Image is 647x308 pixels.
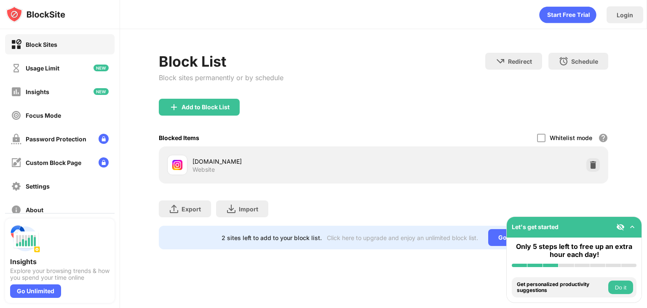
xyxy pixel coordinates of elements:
img: lock-menu.svg [99,157,109,168]
div: Import [239,205,258,213]
div: Insights [10,257,110,266]
div: Blocked Items [159,134,199,141]
div: Usage Limit [26,65,59,72]
div: Focus Mode [26,112,61,119]
div: Redirect [508,58,532,65]
div: About [26,206,43,213]
img: omni-setup-toggle.svg [628,223,636,231]
div: Get personalized productivity suggestions [517,281,606,294]
div: Insights [26,88,49,95]
div: Go Unlimited [488,229,546,246]
div: animation [539,6,596,23]
img: about-off.svg [11,205,21,215]
div: Explore your browsing trends & how you spend your time online [10,267,110,281]
div: Settings [26,183,50,190]
div: Password Protection [26,135,86,143]
img: logo-blocksite.svg [6,6,65,23]
img: new-icon.svg [94,88,109,95]
button: Do it [608,281,633,294]
div: Block Sites [26,41,57,48]
img: push-insights.svg [10,224,40,254]
img: customize-block-page-off.svg [11,157,21,168]
div: Schedule [571,58,598,65]
img: eye-not-visible.svg [616,223,625,231]
div: Block List [159,53,283,70]
div: Click here to upgrade and enjoy an unlimited block list. [327,234,478,241]
div: Add to Block List [182,104,230,111]
div: Let's get started [512,223,559,230]
div: Go Unlimited [10,284,61,298]
div: 2 sites left to add to your block list. [222,234,322,241]
img: block-on.svg [11,39,21,50]
img: settings-off.svg [11,181,21,192]
img: new-icon.svg [94,65,109,71]
img: lock-menu.svg [99,134,109,144]
img: focus-off.svg [11,110,21,121]
div: Website [192,166,215,173]
img: time-usage-off.svg [11,63,21,73]
div: Whitelist mode [550,134,592,141]
img: favicons [172,160,182,170]
div: Only 5 steps left to free up an extra hour each day! [512,243,636,259]
div: [DOMAIN_NAME] [192,157,383,166]
div: Custom Block Page [26,159,81,166]
div: Login [617,11,633,19]
div: Export [182,205,201,213]
div: Block sites permanently or by schedule [159,73,283,82]
img: password-protection-off.svg [11,134,21,144]
img: insights-off.svg [11,86,21,97]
